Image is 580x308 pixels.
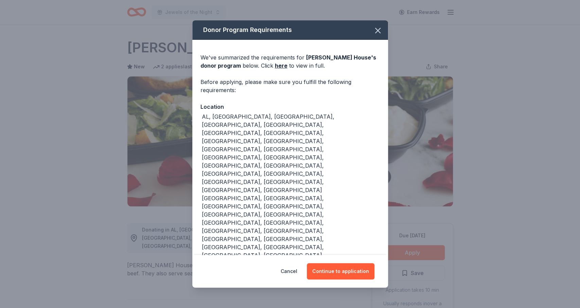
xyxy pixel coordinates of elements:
[281,263,297,279] button: Cancel
[200,78,380,94] div: Before applying, please make sure you fulfill the following requirements:
[200,102,380,111] div: Location
[202,113,380,268] div: AL, [GEOGRAPHIC_DATA], [GEOGRAPHIC_DATA], [GEOGRAPHIC_DATA], [GEOGRAPHIC_DATA], [GEOGRAPHIC_DATA]...
[307,263,374,279] button: Continue to application
[192,20,388,40] div: Donor Program Requirements
[275,62,287,70] a: here
[200,53,380,70] div: We've summarized the requirements for below. Click to view in full.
